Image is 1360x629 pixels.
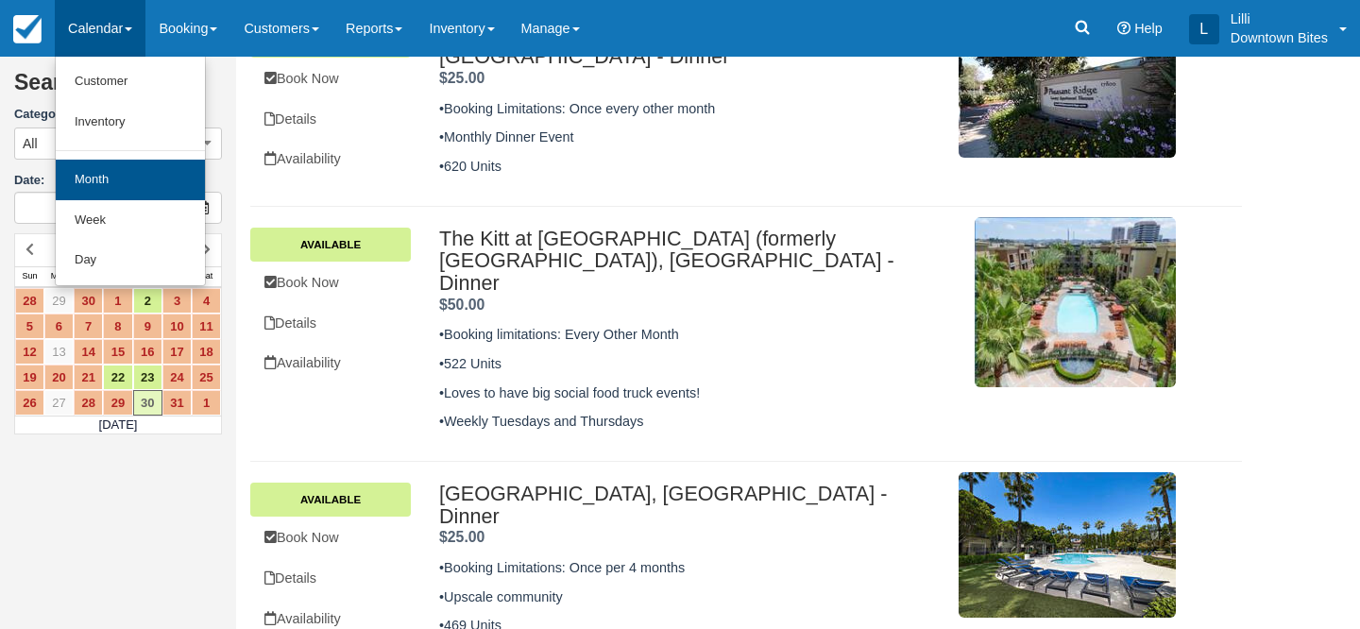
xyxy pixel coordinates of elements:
[44,365,74,390] a: 20
[439,483,930,528] h2: [GEOGRAPHIC_DATA], [GEOGRAPHIC_DATA] - Dinner
[439,529,484,545] strong: Price: $25
[975,217,1176,387] img: M368-1
[439,127,930,147] p: •Monthly Dinner Event
[439,354,930,374] p: •522 Units
[56,160,205,200] a: Month
[439,558,930,578] p: •Booking Limitations: Once per 4 months
[1231,28,1328,47] p: Downtown Bites
[162,365,192,390] a: 24
[74,314,103,339] a: 7
[103,390,132,416] a: 29
[103,314,132,339] a: 8
[439,99,930,119] p: •Booking Limitations: Once every other month
[192,339,221,365] a: 18
[74,390,103,416] a: 28
[23,134,38,153] span: All
[15,288,44,314] a: 28
[74,288,103,314] a: 30
[439,228,930,295] h2: The Kitt at [GEOGRAPHIC_DATA] (formerly [GEOGRAPHIC_DATA]), [GEOGRAPHIC_DATA] - Dinner
[14,172,222,190] label: Date:
[74,339,103,365] a: 14
[250,100,411,139] a: Details
[1117,22,1130,35] i: Help
[14,71,222,106] h2: Search
[439,325,930,345] p: •Booking limitations: Every Other Month
[250,140,411,178] a: Availability
[14,127,222,160] button: All
[162,288,192,314] a: 3
[103,339,132,365] a: 15
[250,344,411,382] a: Availability
[103,365,132,390] a: 22
[56,240,205,280] a: Day
[44,314,74,339] a: 6
[192,266,221,287] th: Sat
[439,587,930,607] p: •Upscale community
[959,472,1176,618] img: M810-1
[192,365,221,390] a: 25
[439,297,484,313] strong: Price: $50
[56,61,205,102] a: Customer
[44,390,74,416] a: 27
[14,106,222,124] label: Category
[192,288,221,314] a: 4
[250,59,411,98] a: Book Now
[439,529,484,545] span: $25.00
[15,266,44,287] th: Sun
[15,365,44,390] a: 19
[250,518,411,557] a: Book Now
[15,416,222,434] td: [DATE]
[56,200,205,241] a: Week
[250,263,411,302] a: Book Now
[44,288,74,314] a: 29
[133,390,162,416] a: 30
[44,339,74,365] a: 13
[13,15,42,43] img: checkfront-main-nav-mini-logo.png
[250,483,411,517] a: Available
[133,339,162,365] a: 16
[133,365,162,390] a: 23
[133,314,162,339] a: 9
[55,57,206,286] ul: Calendar
[74,365,103,390] a: 21
[15,339,44,365] a: 12
[439,70,484,86] span: $25.00
[250,559,411,598] a: Details
[192,314,221,339] a: 11
[192,390,221,416] a: 1
[15,390,44,416] a: 26
[103,288,132,314] a: 1
[439,383,930,403] p: •Loves to have big social food truck events!
[439,157,930,177] p: •620 Units
[44,266,74,287] th: Mon
[162,339,192,365] a: 17
[250,228,411,262] a: Available
[439,70,484,86] strong: Price: $25
[250,304,411,343] a: Details
[15,314,44,339] a: 5
[162,314,192,339] a: 10
[1189,14,1219,44] div: L
[959,13,1176,158] img: M291-2
[56,102,205,143] a: Inventory
[133,288,162,314] a: 2
[439,297,484,313] span: $50.00
[439,412,930,432] p: •Weekly Tuesdays and Thursdays
[1231,9,1328,28] p: Lilli
[162,390,192,416] a: 31
[1134,21,1163,36] span: Help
